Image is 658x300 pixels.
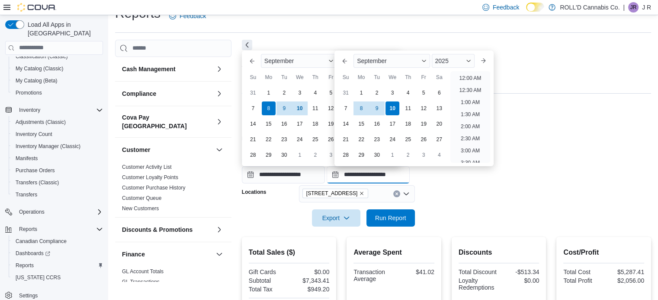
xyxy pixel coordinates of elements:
li: 3:30 AM [457,158,483,168]
div: $7,343.41 [291,277,329,284]
span: Reports [16,224,103,234]
h3: Compliance [122,89,156,98]
div: September, 2025 [338,85,447,163]
span: Inventory Count [12,129,103,139]
div: day-16 [370,117,384,131]
button: Canadian Compliance [9,235,106,247]
div: day-3 [385,86,399,100]
span: JR [630,2,637,13]
div: day-18 [401,117,415,131]
li: 3:00 AM [457,145,483,156]
a: Reports [12,260,37,271]
button: Cova Pay [GEOGRAPHIC_DATA] [122,113,212,130]
p: | [623,2,625,13]
div: day-1 [262,86,276,100]
div: -$513.34 [501,268,539,275]
div: day-7 [339,101,353,115]
button: Clear input [393,190,400,197]
div: $949.20 [291,286,329,293]
button: My Catalog (Beta) [9,75,106,87]
span: [US_STATE] CCRS [16,274,61,281]
a: Customer Activity List [122,164,172,170]
span: Canadian Compliance [16,238,67,245]
div: Button. Open the month selector. September is currently selected. [261,54,337,68]
a: New Customers [122,205,159,212]
button: Remove 105-500 Hazeldean Rd from selection in this group [359,191,364,196]
span: Canadian Compliance [12,236,103,246]
span: Customer Queue [122,195,161,202]
span: New Customers [122,205,159,212]
span: Inventory [16,105,103,115]
span: September [357,57,386,64]
span: Transfers (Classic) [16,179,59,186]
span: Classification (Classic) [16,53,68,60]
div: Total Cost [563,268,602,275]
a: Customer Purchase History [122,185,186,191]
p: J R [642,2,651,13]
img: Cova [17,3,56,12]
div: day-9 [277,101,291,115]
div: Button. Open the month selector. September is currently selected. [353,54,430,68]
div: day-30 [370,148,384,162]
button: Customer [122,145,212,154]
button: Manifests [9,152,106,164]
a: Adjustments (Classic) [12,117,69,127]
div: day-4 [308,86,322,100]
div: Mo [354,70,368,84]
span: Washington CCRS [12,272,103,283]
a: Feedback [166,7,209,25]
div: day-12 [324,101,338,115]
span: Dashboards [16,250,50,257]
span: Classification (Classic) [12,51,103,62]
span: Adjustments (Classic) [12,117,103,127]
div: Su [339,70,353,84]
h2: Cost/Profit [563,247,644,258]
div: Tu [370,70,384,84]
input: Press the down key to enter a popover containing a calendar. Press the escape key to close the po... [242,166,325,183]
div: September, 2025 [245,85,354,163]
button: Transfers (Classic) [9,177,106,189]
span: Customer Loyalty Points [122,174,178,181]
div: day-2 [277,86,291,100]
div: Mo [262,70,276,84]
span: Operations [16,207,103,217]
div: J R [628,2,639,13]
div: day-1 [385,148,399,162]
div: Total Profit [563,277,602,284]
div: day-8 [262,101,276,115]
div: day-15 [262,117,276,131]
div: Total Discount [459,268,497,275]
div: day-6 [432,86,446,100]
input: Press the down key to enter a popover containing a calendar. Press the escape key to close the po... [327,166,410,183]
span: Customer Purchase History [122,184,186,191]
span: Feedback [180,12,206,20]
div: day-5 [417,86,430,100]
div: day-2 [370,86,384,100]
span: Purchase Orders [16,167,55,174]
a: Purchase Orders [12,165,58,176]
a: Inventory Manager (Classic) [12,141,84,152]
div: day-1 [293,148,307,162]
div: Gift Cards [249,268,287,275]
h3: Discounts & Promotions [122,225,193,234]
h3: Finance [122,250,145,259]
div: $5,287.41 [606,268,644,275]
div: Fr [324,70,338,84]
span: Run Report [375,214,406,222]
li: 1:30 AM [457,109,483,120]
a: Classification (Classic) [12,51,71,62]
div: Th [401,70,415,84]
a: Promotions [12,88,45,98]
div: day-3 [293,86,307,100]
button: Discounts & Promotions [214,224,225,235]
li: 1:00 AM [457,97,483,107]
h3: Cash Management [122,65,176,73]
span: 105-500 Hazeldean Rd [302,189,369,198]
button: Customer [214,145,225,155]
div: day-31 [246,86,260,100]
div: day-3 [417,148,430,162]
button: Previous Month [338,54,352,68]
span: September [264,57,294,64]
div: day-30 [277,148,291,162]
